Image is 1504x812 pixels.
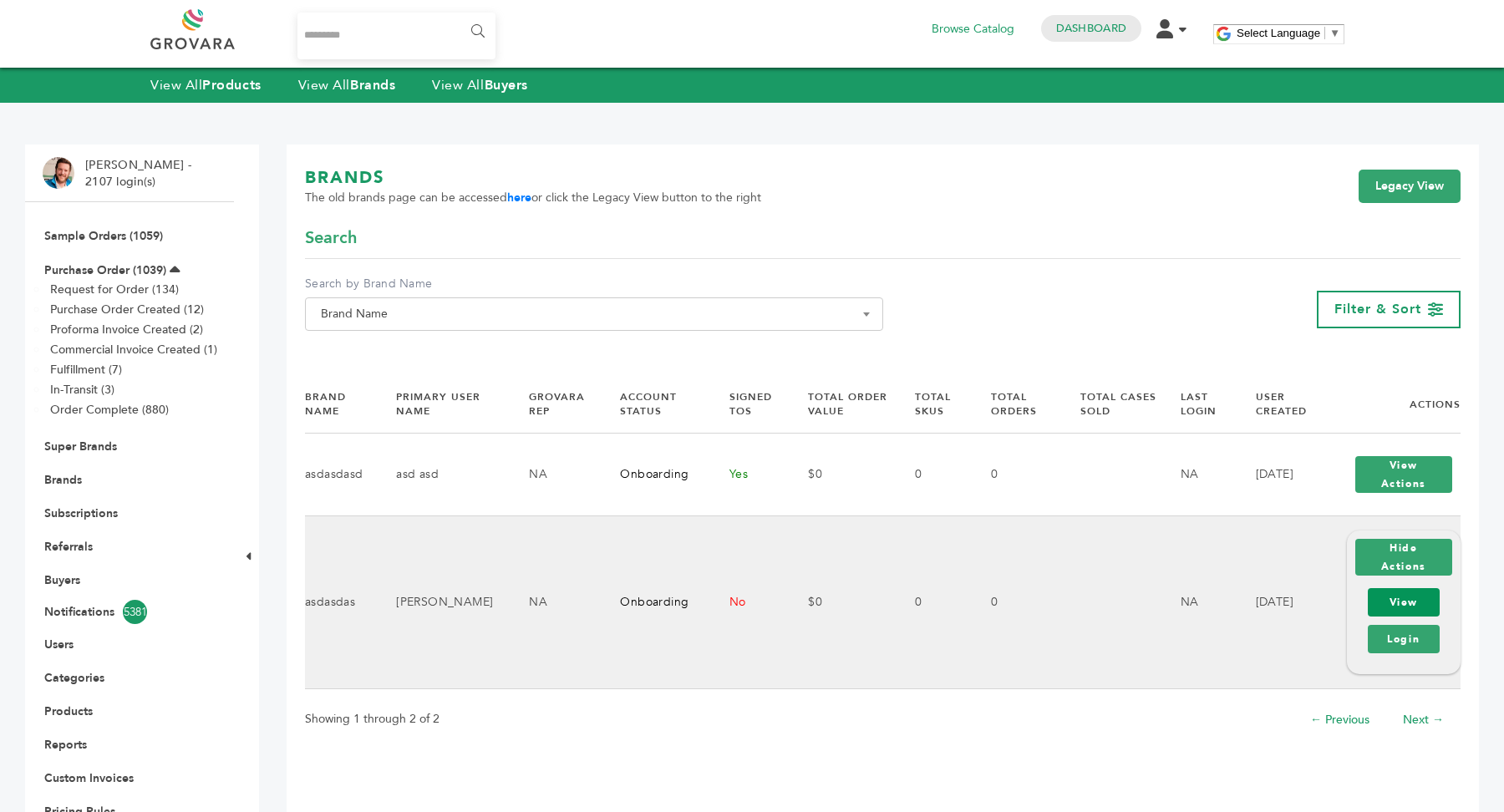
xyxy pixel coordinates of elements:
td: NA [1160,434,1235,516]
th: Account Status [599,376,709,433]
a: Products [44,703,93,719]
a: ← Previous [1310,712,1369,728]
td: No [709,516,787,689]
a: Referrals [44,539,93,555]
span: Brand Name [305,297,883,331]
a: Super Brands [44,439,117,454]
a: Reports [44,737,87,753]
a: Users [44,637,74,652]
td: Onboarding [599,516,709,689]
a: Purchase Order (1039) [44,262,166,278]
li: [PERSON_NAME] - 2107 login(s) [85,157,196,190]
a: View AllBrands [298,76,396,94]
a: Subscriptions [44,505,118,521]
a: Browse Catalog [932,20,1014,38]
a: View [1368,588,1440,617]
a: View AllProducts [150,76,262,94]
a: Proforma Invoice Created (2) [50,322,203,337]
a: Notifications5381 [44,600,215,624]
th: Total Cases Sold [1059,376,1159,433]
p: Showing 1 through 2 of 2 [305,709,440,729]
a: Buyers [44,572,80,588]
a: Custom Invoices [44,770,134,786]
a: Brands [44,472,82,488]
a: Order Complete (880) [50,402,169,418]
span: ​ [1324,27,1325,39]
a: Dashboard [1056,21,1126,36]
td: Onboarding [599,434,709,516]
a: Categories [44,670,104,686]
td: Yes [709,434,787,516]
td: 0 [894,434,970,516]
td: NA [508,516,599,689]
td: asdasdas [305,516,375,689]
a: Request for Order (134) [50,282,179,297]
a: Login [1368,625,1440,653]
span: Search [305,226,357,250]
a: Purchase Order Created (12) [50,302,204,317]
th: Brand Name [305,376,375,433]
a: Select Language​ [1237,27,1340,39]
td: asdasdasd [305,434,375,516]
a: here [507,190,531,206]
input: Search... [297,13,495,59]
strong: Brands [350,76,395,94]
th: Total SKUs [894,376,970,433]
td: 0 [894,516,970,689]
span: ▼ [1329,27,1340,39]
strong: Buyers [485,76,528,94]
td: [DATE] [1235,434,1326,516]
th: Actions [1326,376,1461,433]
td: 0 [970,516,1060,689]
span: Select Language [1237,27,1320,39]
span: Filter & Sort [1334,300,1421,318]
label: Search by Brand Name [305,276,883,292]
a: Commercial Invoice Created (1) [50,342,217,358]
th: User Created [1235,376,1326,433]
td: asd asd [375,434,508,516]
th: Grovara Rep [508,376,599,433]
td: $0 [787,516,893,689]
a: Next → [1403,712,1444,728]
a: Sample Orders (1059) [44,228,163,244]
span: 5381 [123,600,147,624]
td: [PERSON_NAME] [375,516,508,689]
button: Hide Actions [1355,539,1452,576]
td: 0 [970,434,1060,516]
th: Last Login [1160,376,1235,433]
td: NA [508,434,599,516]
th: Primary User Name [375,376,508,433]
strong: Products [202,76,261,94]
h1: BRANDS [305,166,761,190]
a: Fulfillment (7) [50,362,122,378]
a: View AllBuyers [432,76,528,94]
span: Brand Name [314,302,874,326]
a: In-Transit (3) [50,382,114,398]
span: The old brands page can be accessed or click the Legacy View button to the right [305,190,761,206]
button: View Actions [1355,456,1452,493]
th: Total Order Value [787,376,893,433]
td: [DATE] [1235,516,1326,689]
th: Total Orders [970,376,1060,433]
th: Signed TOS [709,376,787,433]
a: Legacy View [1359,170,1461,203]
td: $0 [787,434,893,516]
td: NA [1160,516,1235,689]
